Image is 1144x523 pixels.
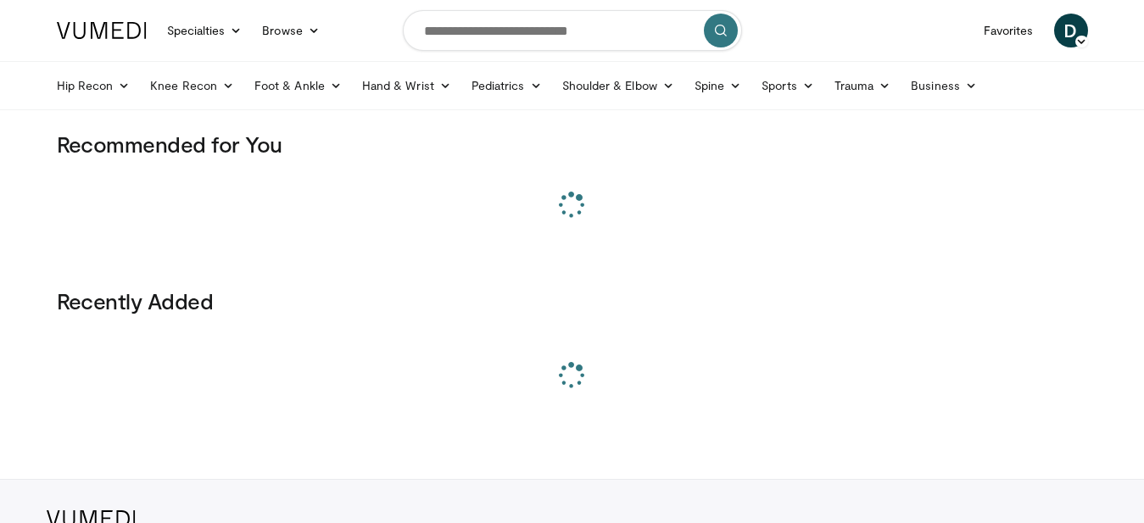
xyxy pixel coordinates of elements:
[403,10,742,51] input: Search topics, interventions
[252,14,330,47] a: Browse
[57,287,1088,314] h3: Recently Added
[901,69,987,103] a: Business
[684,69,751,103] a: Spine
[140,69,244,103] a: Knee Recon
[1054,14,1088,47] a: D
[824,69,901,103] a: Trauma
[157,14,253,47] a: Specialties
[552,69,684,103] a: Shoulder & Elbow
[57,131,1088,158] h3: Recommended for You
[244,69,352,103] a: Foot & Ankle
[461,69,552,103] a: Pediatrics
[974,14,1044,47] a: Favorites
[57,22,147,39] img: VuMedi Logo
[47,69,141,103] a: Hip Recon
[751,69,824,103] a: Sports
[352,69,461,103] a: Hand & Wrist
